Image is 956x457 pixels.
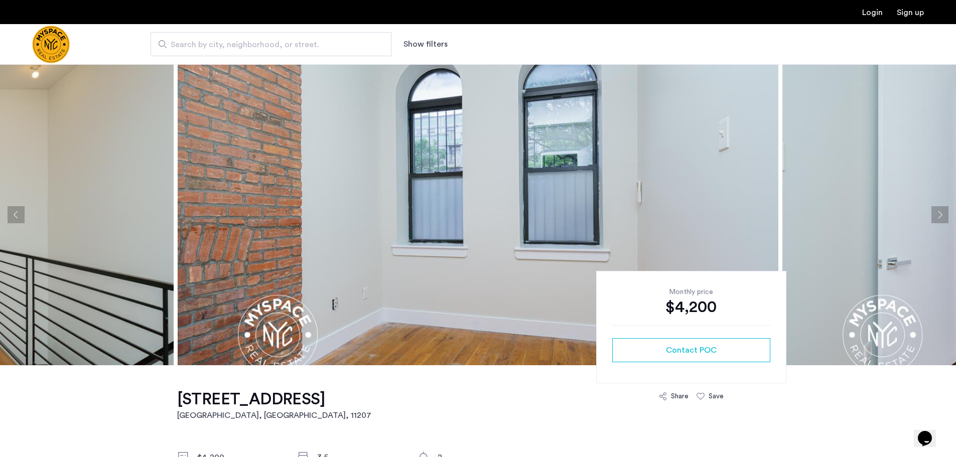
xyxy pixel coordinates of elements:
button: button [612,338,770,362]
h1: [STREET_ADDRESS] [177,389,371,409]
a: Cazamio Logo [32,26,70,63]
span: Search by city, neighborhood, or street. [171,39,363,51]
a: Login [862,9,883,17]
input: Apartment Search [151,32,391,56]
span: Contact POC [666,344,717,356]
div: $4,200 [612,297,770,317]
img: logo [32,26,70,63]
div: Monthly price [612,287,770,297]
img: apartment [178,64,778,365]
iframe: chat widget [914,417,946,447]
button: Previous apartment [8,206,25,223]
a: [STREET_ADDRESS][GEOGRAPHIC_DATA], [GEOGRAPHIC_DATA], 11207 [177,389,371,421]
a: Registration [897,9,924,17]
button: Next apartment [931,206,948,223]
div: Save [709,391,724,401]
button: Show or hide filters [403,38,448,50]
div: Share [671,391,689,401]
h2: [GEOGRAPHIC_DATA], [GEOGRAPHIC_DATA] , 11207 [177,409,371,421]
